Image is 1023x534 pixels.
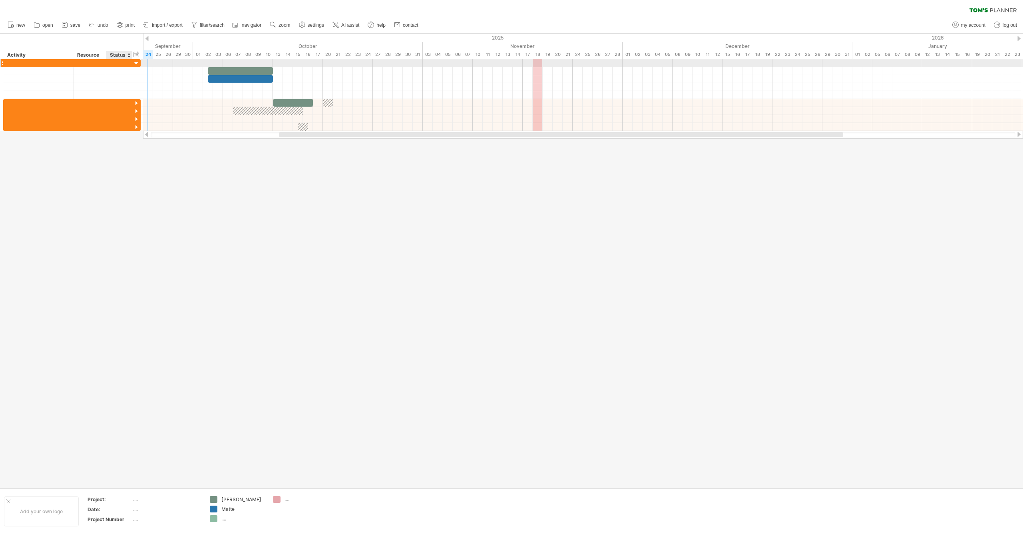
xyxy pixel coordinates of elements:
div: Thursday, 13 November 2025 [503,50,513,59]
div: Wednesday, 31 December 2025 [842,50,852,59]
div: Thursday, 6 November 2025 [453,50,463,59]
a: new [6,20,28,30]
div: Add your own logo [4,496,79,526]
div: Tuesday, 7 October 2025 [233,50,243,59]
div: Friday, 31 October 2025 [413,50,423,59]
a: contact [392,20,421,30]
a: AI assist [330,20,362,30]
div: Tuesday, 2 December 2025 [633,50,643,59]
div: November 2025 [423,42,623,50]
div: Monday, 27 October 2025 [373,50,383,59]
div: Thursday, 16 October 2025 [303,50,313,59]
a: import / export [141,20,185,30]
div: Matte [221,506,265,512]
div: Project Number [88,516,131,523]
div: Tuesday, 6 January 2026 [882,50,892,59]
span: undo [98,22,108,28]
div: Monday, 17 November 2025 [523,50,533,59]
div: Wednesday, 12 November 2025 [493,50,503,59]
div: Thursday, 9 October 2025 [253,50,263,59]
div: Thursday, 22 January 2026 [1002,50,1012,59]
div: Friday, 12 December 2025 [713,50,722,59]
div: Wednesday, 24 September 2025 [143,50,153,59]
div: Friday, 23 January 2026 [1012,50,1022,59]
div: Wednesday, 17 December 2025 [742,50,752,59]
div: Monday, 24 November 2025 [573,50,583,59]
div: Wednesday, 8 October 2025 [243,50,253,59]
div: Monday, 8 December 2025 [673,50,683,59]
div: Friday, 9 January 2026 [912,50,922,59]
div: Monday, 20 October 2025 [323,50,333,59]
span: new [16,22,25,28]
div: Thursday, 11 December 2025 [703,50,713,59]
a: my account [950,20,988,30]
div: Wednesday, 19 November 2025 [543,50,553,59]
div: .... [221,515,265,522]
div: Monday, 22 December 2025 [772,50,782,59]
a: settings [297,20,326,30]
div: Friday, 10 October 2025 [263,50,273,59]
a: print [115,20,137,30]
div: Friday, 21 November 2025 [563,50,573,59]
div: Monday, 29 September 2025 [173,50,183,59]
div: Thursday, 25 September 2025 [153,50,163,59]
div: Friday, 16 January 2026 [962,50,972,59]
div: Wednesday, 10 December 2025 [693,50,703,59]
div: Friday, 17 October 2025 [313,50,323,59]
div: Thursday, 1 January 2026 [852,50,862,59]
div: .... [133,506,200,513]
div: Friday, 3 October 2025 [213,50,223,59]
div: Monday, 3 November 2025 [423,50,433,59]
div: Tuesday, 25 November 2025 [583,50,593,59]
div: Status [110,51,127,59]
div: Wednesday, 7 January 2026 [892,50,902,59]
div: Wednesday, 22 October 2025 [343,50,353,59]
div: Tuesday, 9 December 2025 [683,50,693,59]
div: Monday, 5 January 2026 [872,50,882,59]
div: Thursday, 23 October 2025 [353,50,363,59]
div: Friday, 24 October 2025 [363,50,373,59]
span: settings [308,22,324,28]
div: Resource [77,51,102,59]
div: Project: [88,496,131,503]
div: Activity [7,51,69,59]
div: Monday, 10 November 2025 [473,50,483,59]
div: Monday, 29 December 2025 [822,50,832,59]
div: Tuesday, 18 November 2025 [533,50,543,59]
div: Monday, 12 January 2026 [922,50,932,59]
div: Tuesday, 20 January 2026 [982,50,992,59]
div: Wednesday, 5 November 2025 [443,50,453,59]
div: Tuesday, 16 December 2025 [732,50,742,59]
div: Thursday, 18 December 2025 [752,50,762,59]
span: print [125,22,135,28]
span: zoom [279,22,290,28]
div: .... [133,496,200,503]
div: Thursday, 15 January 2026 [952,50,962,59]
a: undo [87,20,111,30]
div: Thursday, 4 December 2025 [653,50,663,59]
a: save [60,20,83,30]
a: navigator [231,20,264,30]
div: Wednesday, 3 December 2025 [643,50,653,59]
div: Thursday, 2 October 2025 [203,50,213,59]
div: Friday, 14 November 2025 [513,50,523,59]
div: .... [285,496,328,503]
div: December 2025 [623,42,852,50]
div: Monday, 19 January 2026 [972,50,982,59]
div: .... [133,516,200,523]
div: October 2025 [193,42,423,50]
div: Friday, 26 September 2025 [163,50,173,59]
div: Tuesday, 13 January 2026 [932,50,942,59]
span: contact [403,22,418,28]
span: help [376,22,386,28]
div: Tuesday, 30 September 2025 [183,50,193,59]
div: Friday, 7 November 2025 [463,50,473,59]
div: Tuesday, 4 November 2025 [433,50,443,59]
div: Friday, 26 December 2025 [812,50,822,59]
div: Friday, 28 November 2025 [613,50,623,59]
div: Tuesday, 23 December 2025 [782,50,792,59]
div: Monday, 6 October 2025 [223,50,233,59]
div: Friday, 19 December 2025 [762,50,772,59]
a: open [32,20,56,30]
span: navigator [242,22,261,28]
